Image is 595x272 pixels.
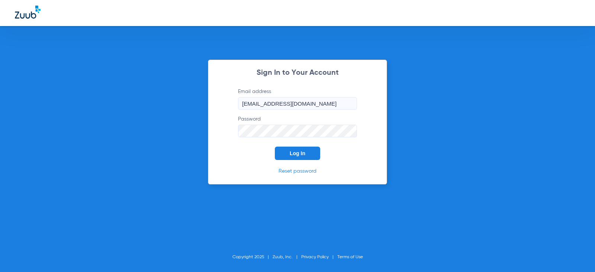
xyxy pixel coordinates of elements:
[238,88,357,110] label: Email address
[301,255,329,259] a: Privacy Policy
[232,253,273,261] li: Copyright 2025
[337,255,363,259] a: Terms of Use
[238,115,357,137] label: Password
[290,150,305,156] span: Log In
[227,69,368,77] h2: Sign In to Your Account
[238,97,357,110] input: Email address
[238,125,357,137] input: Password
[15,6,41,19] img: Zuub Logo
[275,147,320,160] button: Log In
[273,253,301,261] li: Zuub, Inc.
[279,169,316,174] a: Reset password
